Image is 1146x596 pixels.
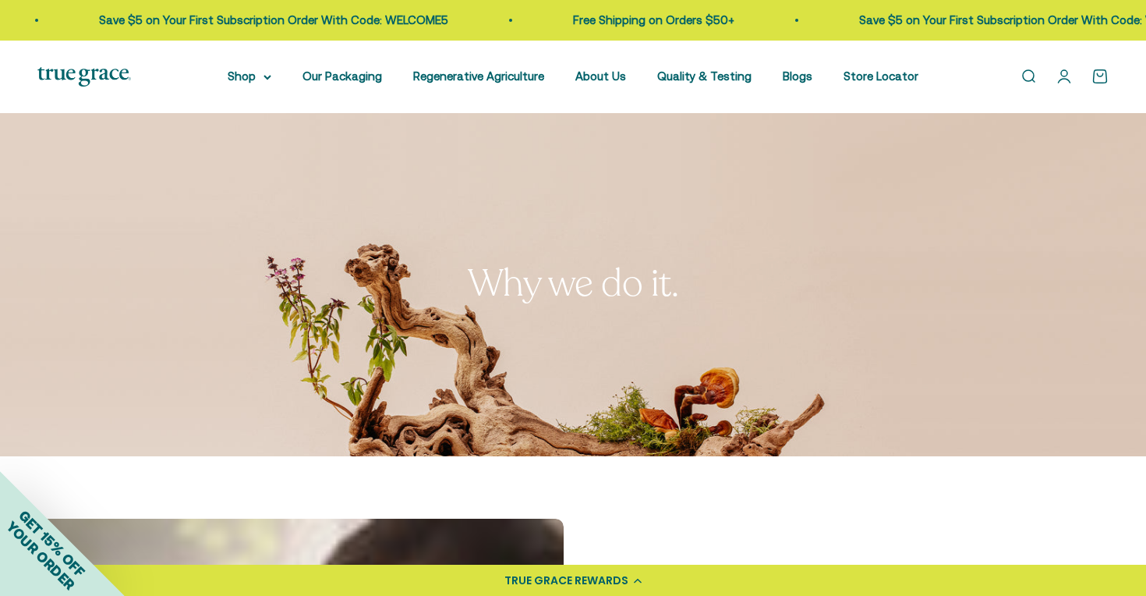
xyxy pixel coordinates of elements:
div: TRUE GRACE REWARDS [504,573,628,589]
summary: Shop [228,67,271,86]
a: Our Packaging [302,69,382,83]
a: Quality & Testing [657,69,752,83]
a: Free Shipping on Orders $50+ [569,13,730,27]
a: Blogs [783,69,812,83]
a: Store Locator [844,69,918,83]
span: GET 15% OFF [16,507,88,580]
span: YOUR ORDER [3,518,78,593]
p: Save $5 on Your First Subscription Order With Code: WELCOME5 [95,11,444,30]
split-lines: Why we do it. [468,258,679,309]
a: About Us [575,69,626,83]
a: Regenerative Agriculture [413,69,544,83]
